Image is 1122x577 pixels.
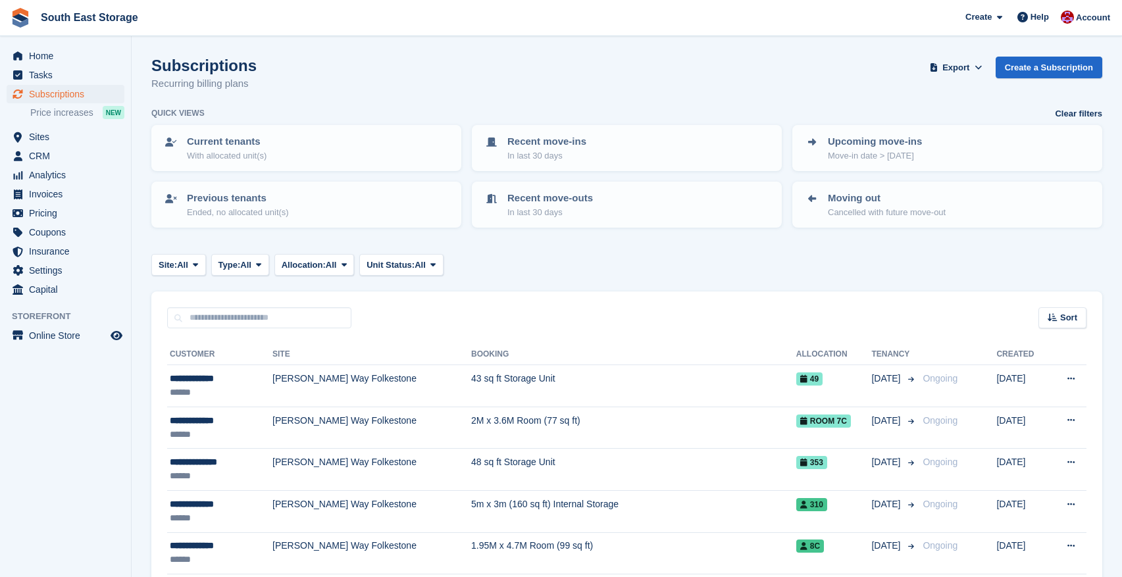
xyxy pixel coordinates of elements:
[996,449,1048,491] td: [DATE]
[36,7,143,28] a: South East Storage
[871,455,903,469] span: [DATE]
[1060,311,1077,324] span: Sort
[367,259,415,272] span: Unit Status:
[471,449,796,491] td: 48 sq ft Storage Unit
[29,261,108,280] span: Settings
[272,532,471,574] td: [PERSON_NAME] Way Folkestone
[996,490,1048,532] td: [DATE]
[30,107,93,119] span: Price increases
[274,254,355,276] button: Allocation: All
[794,126,1101,170] a: Upcoming move-ins Move-in date > [DATE]
[996,365,1048,407] td: [DATE]
[153,183,460,226] a: Previous tenants Ended, no allocated unit(s)
[177,259,188,272] span: All
[471,532,796,574] td: 1.95M x 4.7M Room (99 sq ft)
[151,57,257,74] h1: Subscriptions
[965,11,992,24] span: Create
[471,365,796,407] td: 43 sq ft Storage Unit
[272,365,471,407] td: [PERSON_NAME] Way Folkestone
[996,407,1048,449] td: [DATE]
[471,344,796,365] th: Booking
[326,259,337,272] span: All
[996,344,1048,365] th: Created
[359,254,443,276] button: Unit Status: All
[507,191,593,206] p: Recent move-outs
[7,280,124,299] a: menu
[7,47,124,65] a: menu
[7,185,124,203] a: menu
[187,134,267,149] p: Current tenants
[167,344,272,365] th: Customer
[151,76,257,91] p: Recurring billing plans
[871,372,903,386] span: [DATE]
[29,128,108,146] span: Sites
[507,206,593,219] p: In last 30 days
[507,134,586,149] p: Recent move-ins
[1055,107,1102,120] a: Clear filters
[282,259,326,272] span: Allocation:
[29,166,108,184] span: Analytics
[1076,11,1110,24] span: Account
[272,490,471,532] td: [PERSON_NAME] Way Folkestone
[473,126,780,170] a: Recent move-ins In last 30 days
[871,414,903,428] span: [DATE]
[29,147,108,165] span: CRM
[29,47,108,65] span: Home
[29,223,108,241] span: Coupons
[153,126,460,170] a: Current tenants With allocated unit(s)
[12,310,131,323] span: Storefront
[7,261,124,280] a: menu
[996,532,1048,574] td: [DATE]
[942,61,969,74] span: Export
[7,166,124,184] a: menu
[871,344,917,365] th: Tenancy
[796,344,872,365] th: Allocation
[272,344,471,365] th: Site
[7,85,124,103] a: menu
[923,540,957,551] span: Ongoing
[7,204,124,222] a: menu
[794,183,1101,226] a: Moving out Cancelled with future move-out
[796,414,851,428] span: Room 7c
[415,259,426,272] span: All
[828,149,922,163] p: Move-in date > [DATE]
[151,107,205,119] h6: Quick views
[828,191,946,206] p: Moving out
[1031,11,1049,24] span: Help
[871,497,903,511] span: [DATE]
[473,183,780,226] a: Recent move-outs In last 30 days
[211,254,269,276] button: Type: All
[871,539,903,553] span: [DATE]
[471,490,796,532] td: 5m x 3m (160 sq ft) Internal Storage
[923,373,957,384] span: Ongoing
[796,498,827,511] span: 310
[796,372,823,386] span: 49
[187,191,289,206] p: Previous tenants
[159,259,177,272] span: Site:
[7,128,124,146] a: menu
[471,407,796,449] td: 2M x 3.6M Room (77 sq ft)
[796,456,827,469] span: 353
[218,259,241,272] span: Type:
[923,457,957,467] span: Ongoing
[7,242,124,261] a: menu
[29,242,108,261] span: Insurance
[828,206,946,219] p: Cancelled with future move-out
[927,57,985,78] button: Export
[1061,11,1074,24] img: Roger Norris
[507,149,586,163] p: In last 30 days
[7,326,124,345] a: menu
[272,407,471,449] td: [PERSON_NAME] Way Folkestone
[7,223,124,241] a: menu
[923,499,957,509] span: Ongoing
[29,66,108,84] span: Tasks
[996,57,1102,78] a: Create a Subscription
[29,326,108,345] span: Online Store
[923,415,957,426] span: Ongoing
[187,206,289,219] p: Ended, no allocated unit(s)
[7,147,124,165] a: menu
[240,259,251,272] span: All
[11,8,30,28] img: stora-icon-8386f47178a22dfd0bd8f6a31ec36ba5ce8667c1dd55bd0f319d3a0aa187defe.svg
[828,134,922,149] p: Upcoming move-ins
[7,66,124,84] a: menu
